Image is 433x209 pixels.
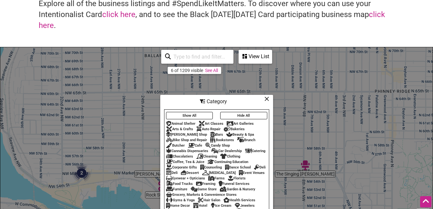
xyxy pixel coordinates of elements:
[166,112,213,119] button: Show All
[102,10,135,19] a: click here
[166,204,190,208] div: Home Decor
[245,149,265,153] div: Catering
[205,68,218,73] a: See All
[72,163,91,183] div: 2
[166,122,195,126] div: Animal Shelter
[166,187,187,191] div: Furniture
[208,160,248,164] div: Continuing Education
[211,204,231,208] div: Ice Cream
[254,165,266,169] div: Deli
[239,50,271,63] div: View List
[196,182,215,186] div: Framing
[188,143,202,148] div: Cafe
[202,171,236,175] div: [MEDICAL_DATA]
[220,112,267,119] button: Hide All
[210,132,223,137] div: Bars
[223,198,255,202] div: Health Services
[166,165,197,169] div: Corporate Gifts
[239,50,272,64] div: See a list of the visible businesses
[158,181,168,191] div: Rock Steady Hair
[237,138,255,142] div: Brunch
[166,149,208,153] div: Cannabis Dispensaries
[239,171,265,175] div: Event Venues
[181,171,199,175] div: Dessert
[225,165,251,169] div: Dance School
[200,165,222,169] div: Counseling
[228,176,246,180] div: Florists
[300,160,310,170] div: The Singing Barber
[166,138,207,142] div: Bike Shop and Repair
[220,187,255,191] div: Garden & Nursery
[199,122,223,126] div: Art Classes
[166,154,193,159] div: Chocolatiers
[205,143,230,148] div: Candy Shop
[166,193,237,197] div: Grocery, Markets & Convenience Stores
[166,171,178,175] div: Deli
[166,132,207,137] div: [PERSON_NAME] Shop
[166,176,205,180] div: Eyewear + Opticians
[171,68,203,73] div: 6 of 1209 visible
[196,154,217,159] div: Cleaning
[212,149,242,153] div: Car Dealership
[171,50,230,63] input: Type to find and filter...
[166,198,195,202] div: Gyms & Yoga
[166,143,185,148] div: Butcher
[420,196,431,207] div: Scroll Back to Top
[166,160,204,164] div: Coffee, Tea & Juice
[161,95,272,108] div: Category
[219,182,250,186] div: Funeral Services
[166,182,193,186] div: Food Trucks
[235,204,255,208] div: Jewelers
[208,176,225,180] div: Farms
[161,50,233,64] div: Type to search and filter
[166,127,193,131] div: Arts & Crafts
[220,154,240,159] div: Clothing
[198,198,220,202] div: Hair Salon
[226,132,254,137] div: Beauty & Spa
[193,204,207,208] div: Hotel
[39,10,385,30] a: click here
[224,127,245,131] div: Bakeries
[191,187,217,191] div: Game Store
[210,138,234,142] div: Bookstores
[196,127,221,131] div: Auto Repair
[227,122,254,126] div: Art Galleries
